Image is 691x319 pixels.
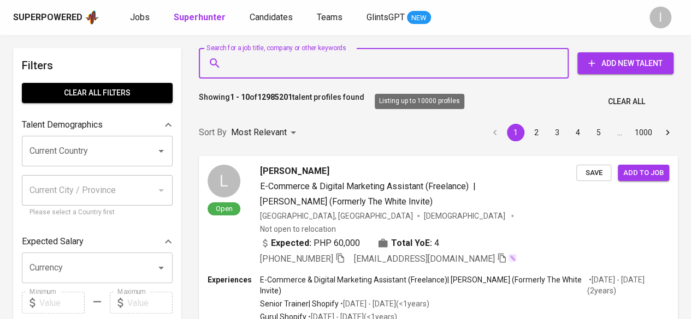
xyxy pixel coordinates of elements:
[13,9,99,26] a: Superpoweredapp logo
[317,12,342,22] span: Teams
[577,52,674,74] button: Add New Talent
[153,143,169,159] button: Open
[528,124,545,141] button: Go to page 2
[31,86,164,100] span: Clear All filters
[22,83,173,103] button: Clear All filters
[611,127,628,138] div: …
[260,237,360,250] div: PHP 60,000
[507,124,524,141] button: page 1
[590,124,607,141] button: Go to page 5
[260,254,333,264] span: [PHONE_NUMBER]
[548,124,566,141] button: Go to page 3
[367,11,431,25] a: GlintsGPT NEW
[391,237,432,250] b: Total YoE:
[631,124,655,141] button: Go to page 1000
[587,274,669,296] p: • [DATE] - [DATE] ( 2 years )
[231,123,300,143] div: Most Relevant
[271,237,311,250] b: Expected:
[127,292,173,314] input: Value
[260,165,329,178] span: [PERSON_NAME]
[339,298,429,309] p: • [DATE] - [DATE] ( <1 years )
[22,114,173,136] div: Talent Demographics
[260,274,587,296] p: E-Commerce & Digital Marketing Assistant (Freelance) | [PERSON_NAME] (Formerly The White Invite)
[85,9,99,26] img: app logo
[508,254,517,262] img: magic_wand.svg
[424,210,507,221] span: [DEMOGRAPHIC_DATA]
[208,165,240,197] div: L
[260,181,469,191] span: E-Commerce & Digital Marketing Assistant (Freelance)
[130,11,152,25] a: Jobs
[39,292,85,314] input: Value
[250,11,295,25] a: Candidates
[260,298,339,309] p: Senior Trainer | Shopify
[250,12,293,22] span: Candidates
[582,167,606,179] span: Save
[618,165,669,182] button: Add to job
[208,274,260,285] p: Experiences
[22,118,103,131] p: Talent Demographics
[576,165,611,182] button: Save
[153,260,169,275] button: Open
[623,167,664,179] span: Add to job
[367,12,405,22] span: GlintsGPT
[354,254,495,264] span: [EMAIL_ADDRESS][DOMAIN_NAME]
[473,180,476,193] span: |
[13,11,82,24] div: Superpowered
[211,204,237,213] span: Open
[407,13,431,23] span: NEW
[604,92,649,112] button: Clear All
[649,7,671,28] div: I
[199,92,364,112] p: Showing of talent profiles found
[22,57,173,74] h6: Filters
[659,124,676,141] button: Go to next page
[22,231,173,252] div: Expected Salary
[199,126,227,139] p: Sort By
[569,124,587,141] button: Go to page 4
[260,196,433,207] span: [PERSON_NAME] (Formerly The White Invite)
[29,207,165,218] p: Please select a Country first
[586,57,665,70] span: Add New Talent
[174,11,228,25] a: Superhunter
[174,12,226,22] b: Superhunter
[130,12,150,22] span: Jobs
[608,95,645,109] span: Clear All
[22,235,84,248] p: Expected Salary
[231,126,287,139] p: Most Relevant
[485,124,678,141] nav: pagination navigation
[434,237,439,250] span: 4
[260,210,413,221] div: [GEOGRAPHIC_DATA], [GEOGRAPHIC_DATA]
[317,11,345,25] a: Teams
[230,93,250,101] b: 1 - 10
[257,93,292,101] b: 12985201
[260,224,336,234] p: Not open to relocation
